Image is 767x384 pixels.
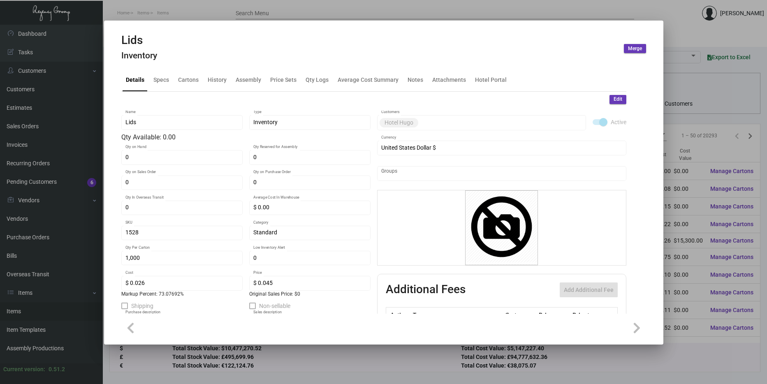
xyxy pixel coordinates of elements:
[259,301,290,311] span: Non-sellable
[614,96,622,103] span: Edit
[609,95,626,104] button: Edit
[628,45,642,52] span: Merge
[432,76,466,84] div: Attachments
[564,287,614,293] span: Add Additional Fee
[121,132,371,142] div: Qty Available: 0.00
[381,170,622,177] input: Add new..
[131,301,153,311] span: Shipping
[208,76,227,84] div: History
[560,282,618,297] button: Add Additional Fee
[624,44,646,53] button: Merge
[121,51,157,61] h4: Inventory
[49,365,65,374] div: 0.51.2
[408,76,423,84] div: Notes
[420,119,582,126] input: Add new..
[611,117,626,127] span: Active
[121,33,157,47] h2: Lids
[3,365,45,374] div: Current version:
[503,308,537,322] th: Cost
[178,76,199,84] div: Cartons
[475,76,507,84] div: Hotel Portal
[126,76,144,84] div: Details
[537,308,570,322] th: Price
[570,308,607,322] th: Price type
[306,76,329,84] div: Qty Logs
[386,308,411,322] th: Active
[411,308,503,322] th: Type
[236,76,261,84] div: Assembly
[270,76,297,84] div: Price Sets
[380,118,418,127] mat-chip: Hotel Hugo
[153,76,169,84] div: Specs
[386,282,466,297] h2: Additional Fees
[338,76,399,84] div: Average Cost Summary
